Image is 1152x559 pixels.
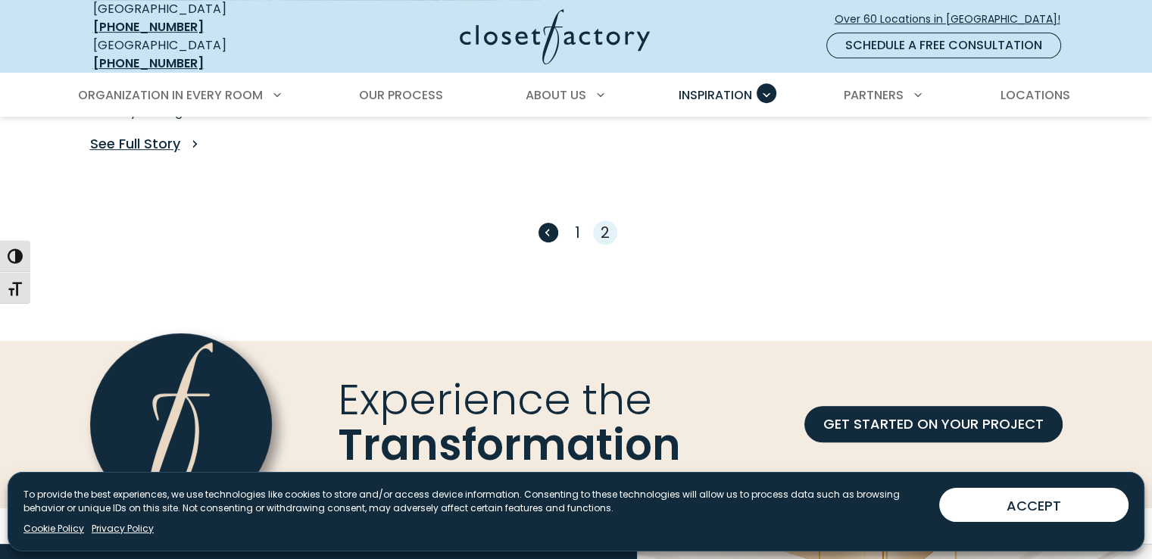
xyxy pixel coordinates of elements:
[575,222,580,243] a: 1
[526,86,586,104] span: About Us
[835,11,1072,27] span: Over 60 Locations in [GEOGRAPHIC_DATA]!
[67,74,1085,117] nav: Primary Menu
[338,415,681,475] span: Transformation
[338,370,652,429] span: Experience the
[92,522,154,536] a: Privacy Policy
[93,55,204,72] a: [PHONE_NUMBER]
[90,133,544,155] p: See Full Story
[93,18,204,36] a: [PHONE_NUMBER]
[78,86,263,104] span: Organization in Every Room
[23,522,84,536] a: Cookie Policy
[23,488,927,515] p: To provide the best experiences, we use technologies like cookies to store and/or access device i...
[679,86,752,104] span: Inspiration
[534,223,558,240] a: Previous
[93,36,313,73] div: [GEOGRAPHIC_DATA]
[804,406,1063,442] a: GET STARTED ON YOUR PROJECT
[844,86,904,104] span: Partners
[1000,86,1069,104] span: Locations
[359,86,443,104] span: Our Process
[460,9,650,64] img: Closet Factory Logo
[939,488,1129,522] button: ACCEPT
[598,221,613,244] span: 2
[826,33,1061,58] a: Schedule a Free Consultation
[834,6,1073,33] a: Over 60 Locations in [GEOGRAPHIC_DATA]!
